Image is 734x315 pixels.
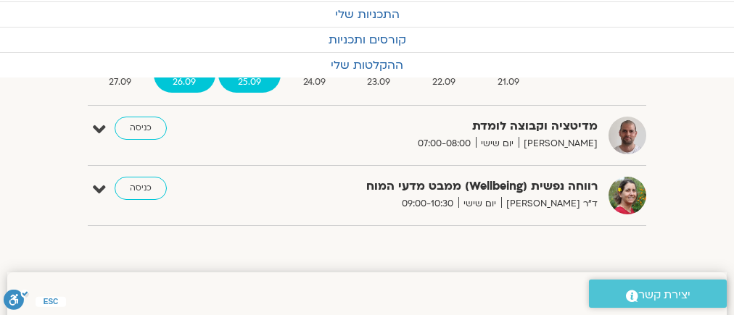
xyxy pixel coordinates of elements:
strong: רווחה נפשית (Wellbeing) ממבט מדעי המוח [286,177,598,196]
a: יצירת קשר [589,280,727,308]
span: יום שישי [458,196,501,211]
span: 09:00-10:30 [397,196,458,211]
span: [PERSON_NAME] [519,136,598,151]
span: 07:00-08:00 [413,136,476,151]
span: 24.09 [284,75,345,90]
span: 26.09 [154,75,216,90]
a: כניסה [115,177,167,200]
span: 25.09 [218,75,281,90]
span: 27.09 [89,75,151,90]
span: יום שישי [476,136,519,151]
span: 22.09 [413,75,475,90]
span: יצירת קשר [638,285,690,305]
span: 21.09 [478,75,539,90]
a: כניסה [115,117,167,140]
span: 23.09 [348,75,411,90]
strong: מדיטציה וקבוצה לומדת [286,117,598,136]
span: ד"ר [PERSON_NAME] [501,196,598,211]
